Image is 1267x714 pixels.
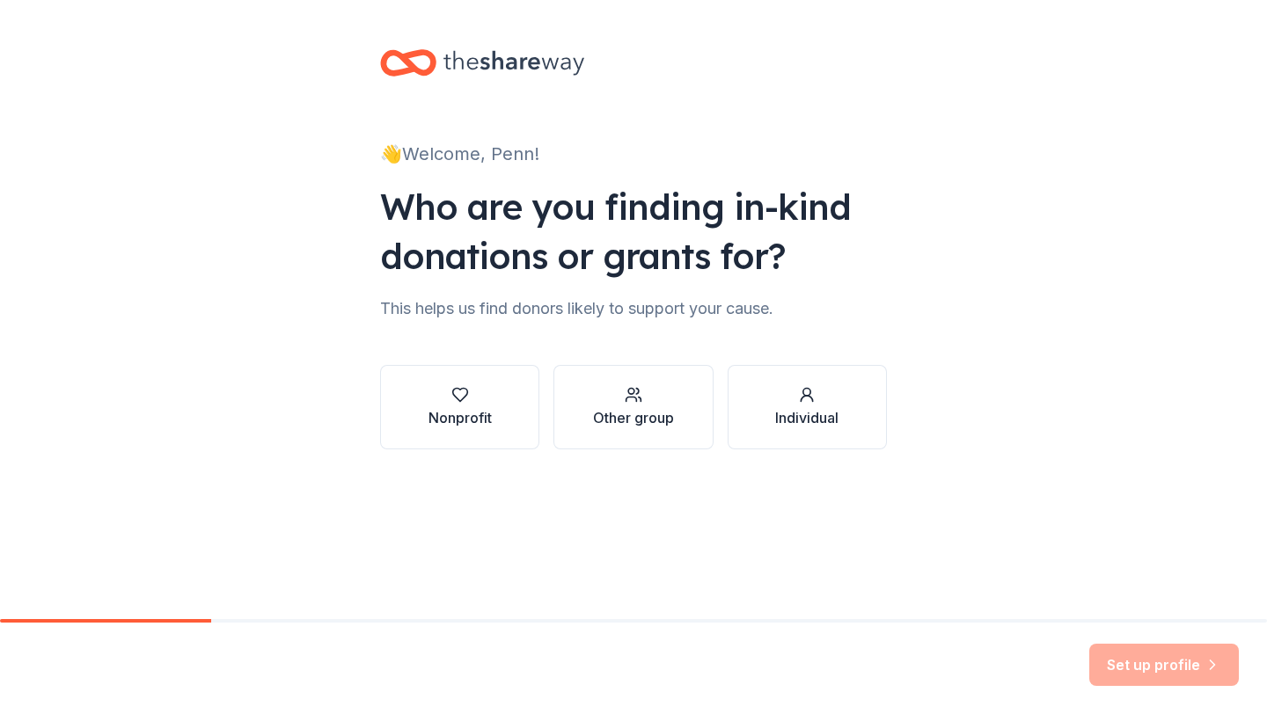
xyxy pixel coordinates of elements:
[593,407,674,428] div: Other group
[380,295,887,323] div: This helps us find donors likely to support your cause.
[428,407,492,428] div: Nonprofit
[728,365,887,449] button: Individual
[553,365,713,449] button: Other group
[775,407,839,428] div: Individual
[380,182,887,280] div: Who are you finding in-kind donations or grants for?
[380,365,539,449] button: Nonprofit
[380,140,887,168] div: 👋 Welcome, Penn!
